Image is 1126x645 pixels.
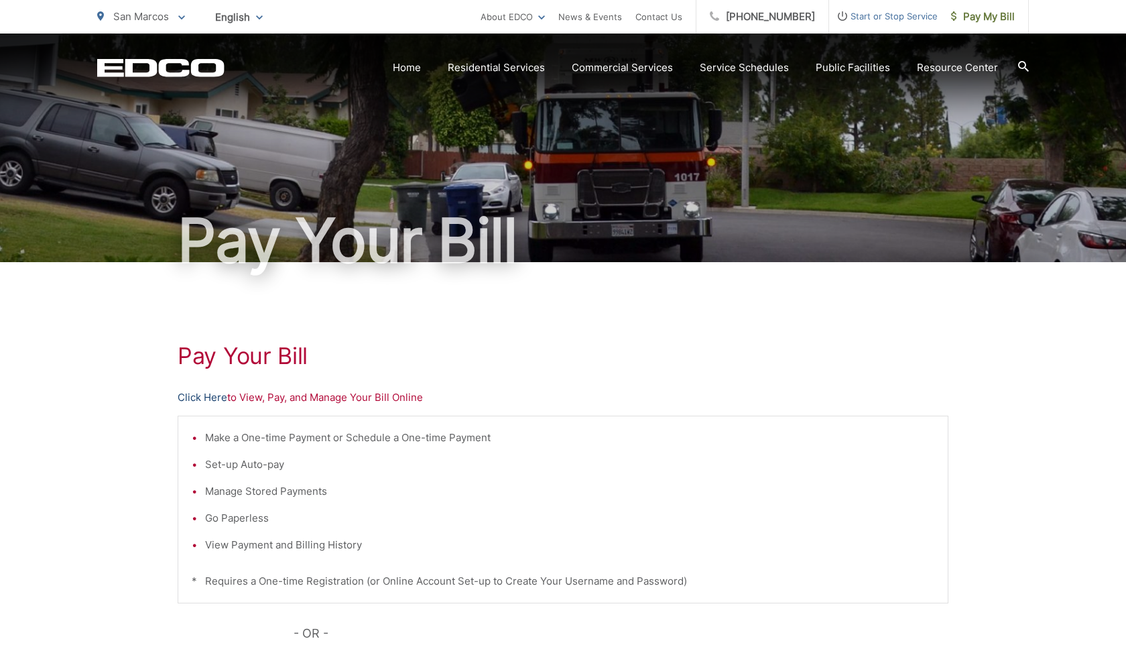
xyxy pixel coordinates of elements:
[205,457,934,473] li: Set-up Auto-pay
[97,58,225,77] a: EDCD logo. Return to the homepage.
[205,537,934,553] li: View Payment and Billing History
[917,60,998,76] a: Resource Center
[192,573,934,589] p: * Requires a One-time Registration (or Online Account Set-up to Create Your Username and Password)
[205,430,934,446] li: Make a One-time Payment or Schedule a One-time Payment
[700,60,789,76] a: Service Schedules
[572,60,673,76] a: Commercial Services
[448,60,545,76] a: Residential Services
[481,9,545,25] a: About EDCO
[558,9,622,25] a: News & Events
[178,390,948,406] p: to View, Pay, and Manage Your Bill Online
[635,9,682,25] a: Contact Us
[178,390,227,406] a: Click Here
[816,60,890,76] a: Public Facilities
[205,483,934,500] li: Manage Stored Payments
[294,624,949,644] p: - OR -
[113,10,169,23] span: San Marcos
[951,9,1015,25] span: Pay My Bill
[97,207,1029,274] h1: Pay Your Bill
[205,5,273,29] span: English
[178,343,948,369] h1: Pay Your Bill
[393,60,421,76] a: Home
[205,510,934,526] li: Go Paperless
